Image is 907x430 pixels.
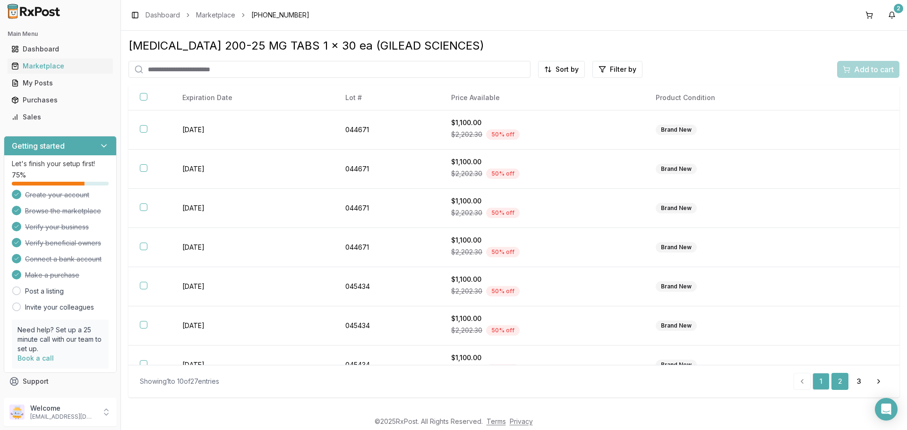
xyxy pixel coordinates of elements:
span: Sort by [556,65,579,74]
div: Dashboard [11,44,109,54]
div: 50 % off [486,169,520,179]
h2: Main Menu [8,30,113,38]
a: Post a listing [25,287,64,296]
button: Sales [4,110,117,125]
div: Brand New [656,360,697,370]
td: [DATE] [171,150,334,189]
a: 1 [813,373,830,390]
span: $2,202.30 [451,208,482,218]
button: Purchases [4,93,117,108]
span: Create your account [25,190,89,200]
span: $2,202.30 [451,130,482,139]
th: Expiration Date [171,85,334,110]
div: $1,100.00 [451,314,633,323]
h3: Getting started [12,140,65,152]
td: [DATE] [171,228,334,267]
th: Price Available [440,85,644,110]
span: $2,202.30 [451,169,482,178]
a: Marketplace [196,10,235,20]
td: 044671 [334,110,440,150]
div: Brand New [656,203,697,213]
div: Brand New [656,242,697,253]
div: 50 % off [486,286,520,296]
div: $1,100.00 [451,275,633,284]
div: $1,100.00 [451,196,633,206]
button: My Posts [4,76,117,91]
td: [DATE] [171,110,334,150]
span: Browse the marketplace [25,206,101,216]
div: $1,100.00 [451,118,633,127]
span: $2,202.30 [451,326,482,335]
div: Brand New [656,164,697,174]
div: 50 % off [486,364,520,375]
button: Filter by [592,61,642,78]
a: My Posts [8,75,113,92]
td: 044671 [334,150,440,189]
td: 044671 [334,228,440,267]
button: Support [4,373,117,390]
span: $2,202.30 [451,247,482,257]
span: Connect a bank account [25,254,102,264]
div: 50 % off [486,208,520,218]
p: Welcome [30,404,96,413]
span: Feedback [23,394,55,403]
nav: pagination [794,373,888,390]
a: Dashboard [145,10,180,20]
button: Marketplace [4,59,117,74]
a: Marketplace [8,58,113,75]
div: Brand New [656,125,697,135]
th: Product Condition [644,85,829,110]
span: Verify your business [25,222,89,232]
div: $1,100.00 [451,353,633,363]
img: RxPost Logo [4,4,64,19]
td: 044671 [334,189,440,228]
a: 2 [831,373,848,390]
td: [DATE] [171,267,334,306]
a: Sales [8,109,113,126]
button: Dashboard [4,42,117,57]
div: 50 % off [486,129,520,140]
div: Open Intercom Messenger [875,398,898,421]
div: Showing 1 to 10 of 27 entries [140,377,219,386]
button: 2 [884,8,899,23]
td: 045434 [334,346,440,385]
td: [DATE] [171,189,334,228]
p: [EMAIL_ADDRESS][DOMAIN_NAME] [30,413,96,421]
span: $2,202.30 [451,365,482,374]
a: Invite your colleagues [25,303,94,312]
a: Go to next page [869,373,888,390]
span: [PHONE_NUMBER] [251,10,309,20]
div: [MEDICAL_DATA] 200-25 MG TABS 1 x 30 ea (GILEAD SCIENCES) [128,38,899,53]
img: User avatar [9,405,25,420]
div: My Posts [11,78,109,88]
th: Lot # [334,85,440,110]
td: 045434 [334,306,440,346]
span: Filter by [610,65,636,74]
span: 75 % [12,170,26,180]
a: Dashboard [8,41,113,58]
button: Sort by [538,61,585,78]
div: Sales [11,112,109,122]
a: 3 [850,373,867,390]
div: Brand New [656,320,697,331]
div: 50 % off [486,247,520,257]
span: Verify beneficial owners [25,238,101,248]
a: Book a call [17,354,54,362]
div: 2 [894,4,903,13]
td: 045434 [334,267,440,306]
a: Privacy [510,417,533,425]
div: $1,100.00 [451,157,633,167]
div: 50 % off [486,325,520,336]
div: Marketplace [11,61,109,71]
nav: breadcrumb [145,10,309,20]
div: Purchases [11,95,109,105]
a: Terms [487,417,506,425]
span: Make a purchase [25,270,79,280]
p: Let's finish your setup first! [12,159,109,169]
div: $1,100.00 [451,236,633,245]
td: [DATE] [171,306,334,346]
td: [DATE] [171,346,334,385]
p: Need help? Set up a 25 minute call with our team to set up. [17,325,103,354]
span: $2,202.30 [451,287,482,296]
button: Feedback [4,390,117,407]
